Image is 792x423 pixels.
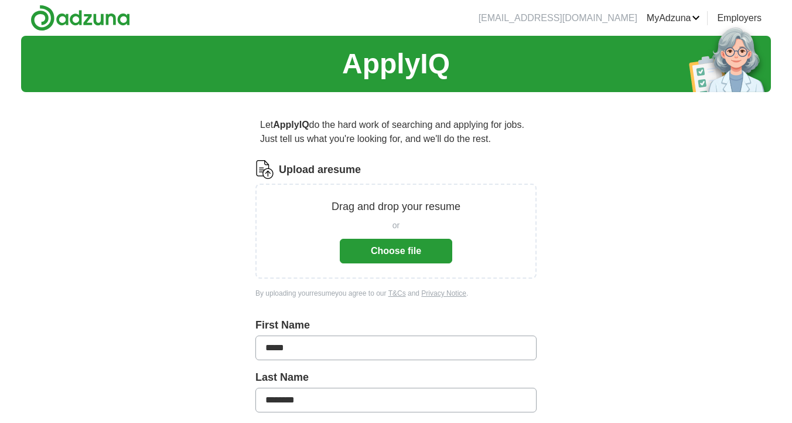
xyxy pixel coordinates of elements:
[255,160,274,179] img: CV Icon
[255,370,537,385] label: Last Name
[647,11,701,25] a: MyAdzuna
[388,289,406,297] a: T&Cs
[30,5,130,31] img: Adzuna logo
[717,11,762,25] a: Employers
[255,113,537,151] p: Let do the hard work of searching and applying for jobs. Just tell us what you're looking for, an...
[255,317,537,333] label: First Name
[255,288,537,299] div: By uploading your resume you agree to our and .
[392,219,400,232] span: or
[273,120,309,130] strong: ApplyIQ
[342,43,450,85] h1: ApplyIQ
[479,11,637,25] li: [EMAIL_ADDRESS][DOMAIN_NAME]
[421,289,466,297] a: Privacy Notice
[332,199,460,215] p: Drag and drop your resume
[340,239,452,263] button: Choose file
[279,162,361,178] label: Upload a resume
